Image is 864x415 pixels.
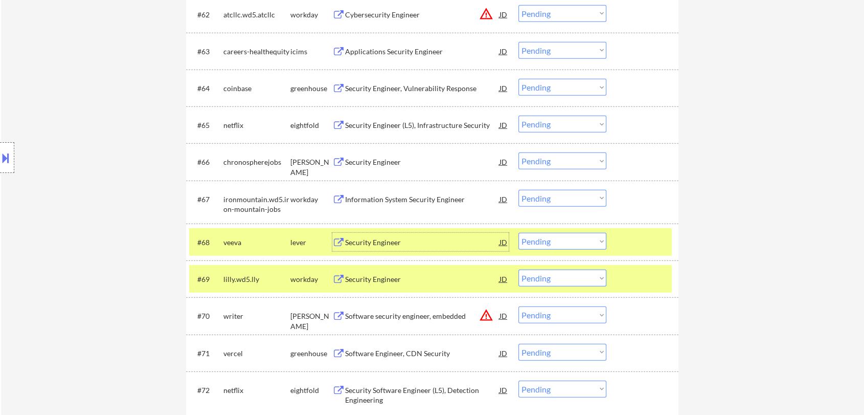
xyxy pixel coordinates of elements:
button: warning_amber [479,308,493,322]
div: veeva [223,237,290,248]
div: lever [290,237,332,248]
div: JD [498,152,509,171]
div: Applications Security Engineer [345,47,499,57]
div: vercel [223,348,290,359]
div: careers-healthequity [223,47,290,57]
div: Software security engineer, embedded [345,311,499,321]
div: eightfold [290,120,332,130]
div: ironmountain.wd5.iron-mountain-jobs [223,194,290,214]
div: Security Engineer [345,157,499,167]
div: netflix [223,120,290,130]
div: Security Software Engineer (L5), Detection Engineering [345,385,499,405]
div: Software Engineer, CDN Security [345,348,499,359]
div: JD [498,42,509,60]
div: #65 [197,120,215,130]
div: icims [290,47,332,57]
div: #71 [197,348,215,359]
div: [PERSON_NAME] [290,157,332,177]
div: JD [498,79,509,97]
div: lilly.wd5.lly [223,274,290,285]
div: netflix [223,385,290,396]
div: #69 [197,274,215,285]
div: JD [498,270,509,288]
div: greenhouse [290,348,332,359]
div: workday [290,274,332,285]
div: JD [498,5,509,24]
div: Information System Security Engineer [345,194,499,205]
div: coinbase [223,83,290,94]
div: #70 [197,311,215,321]
div: JD [498,233,509,251]
div: greenhouse [290,83,332,94]
div: JD [498,381,509,399]
div: #66 [197,157,215,167]
div: JD [498,190,509,208]
div: #63 [197,47,215,57]
div: atcllc.wd5.atcllc [223,10,290,20]
div: #68 [197,237,215,248]
div: #64 [197,83,215,94]
div: JD [498,116,509,134]
div: #72 [197,385,215,396]
div: workday [290,194,332,205]
div: Security Engineer (L5), Infrastructure Security [345,120,499,130]
div: writer [223,311,290,321]
div: Security Engineer [345,274,499,285]
div: [PERSON_NAME] [290,311,332,331]
div: workday [290,10,332,20]
div: Cybersecurity Engineer [345,10,499,20]
div: JD [498,307,509,325]
div: Security Engineer, Vulnerability Response [345,83,499,94]
div: JD [498,344,509,362]
div: chronospherejobs [223,157,290,167]
div: Security Engineer [345,237,499,248]
div: #62 [197,10,215,20]
button: warning_amber [479,7,493,21]
div: eightfold [290,385,332,396]
div: #67 [197,194,215,205]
